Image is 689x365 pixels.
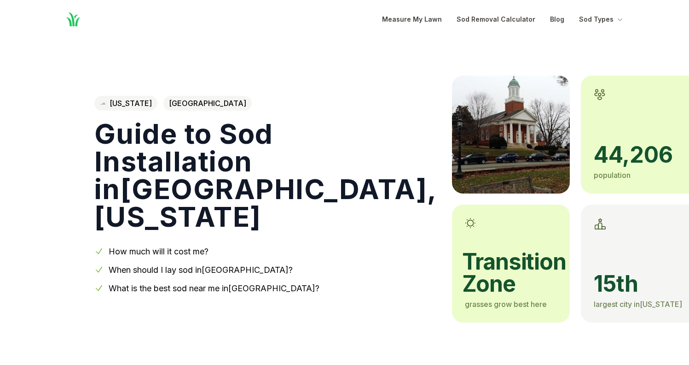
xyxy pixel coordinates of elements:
[100,102,106,105] img: Virginia state outline
[94,96,157,111] a: [US_STATE]
[94,120,437,230] h1: Guide to Sod Installation in [GEOGRAPHIC_DATA] , [US_STATE]
[594,273,686,295] span: 15th
[109,283,319,293] a: What is the best sod near me in[GEOGRAPHIC_DATA]?
[163,96,252,111] span: [GEOGRAPHIC_DATA]
[594,300,682,309] span: largest city in [US_STATE]
[550,14,564,25] a: Blog
[109,247,208,256] a: How much will it cost me?
[452,76,570,194] img: A picture of Charlottesville
[594,144,686,166] span: 44,206
[382,14,442,25] a: Measure My Lawn
[109,265,293,275] a: When should I lay sod in[GEOGRAPHIC_DATA]?
[462,251,557,295] span: transition zone
[457,14,535,25] a: Sod Removal Calculator
[579,14,625,25] button: Sod Types
[594,171,631,180] span: population
[465,300,547,309] span: grasses grow best here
